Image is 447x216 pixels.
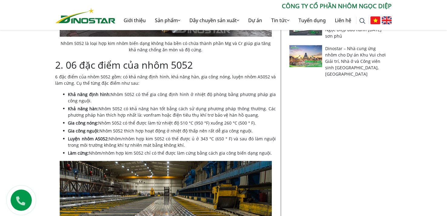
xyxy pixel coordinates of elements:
strong: Gia công nguội: [68,128,100,134]
a: Sản phẩm [151,11,185,30]
img: Nhôm Dinostar [55,8,115,23]
strong: Khả năng hàn: [68,106,98,111]
li: Nhôm 5052 có thể được làm từ nhiệt độ 510 °C (950 °F) xuống 260 °C (500 ° F). [68,120,276,126]
a: Liên hệ [331,11,356,30]
h2: 2. 06 đặc điểm của nhôm 5052 [55,59,276,71]
p: 6 đặc điểm của nhôm 5052 gồm: có khả năng định hình, khả năng hàn, gia công nóng, luyện nhôm A505... [55,74,276,86]
strong: Làm cứng: [68,150,89,156]
a: Giới thiệu [119,11,151,30]
li: Nhôm/nhôm hợp kim 5052 có thể được ủ ở 343 °C (650 ° F) và sau đó làm nguội trong môi trường khôn... [68,135,276,148]
a: Dây chuyền sản xuất [185,11,244,30]
strong: Luyện nhôm A5052: [68,136,109,142]
img: Dinostar – Nhà cung ứng nhôm cho Dự án Khu Vui chơi Giải trí, Nhà ở và Công viên sinh thái đảo Vũ... [289,45,322,67]
a: Dự án [244,11,267,30]
img: Tiếng Việt [370,16,380,24]
a: Tuyển dụng [294,11,331,30]
a: Tin tức [267,11,294,30]
li: Nhôm 5052 thích hợp hoạt động ở nhiệt độ thấp nên rất dễ gia công nguội. [68,128,276,134]
li: Nhôm/nhôm hợp kim 5052 chỉ có thể được làm cứng bằng cách gia công biến dạng nguội. [68,150,276,156]
strong: Khả năng định hình: [68,91,111,97]
li: Nhôm 5052 có thể gia công định hình ở nhiệt độ phòng bằng phương pháp gia công nguội. [68,91,276,104]
a: Dinostar – Nhà cung ứng nhôm cho Dự án Khu Vui chơi Giải trí, Nhà ở và Công viên sinh [GEOGRAPHIC... [325,46,386,77]
p: CÔNG TY CỔ PHẦN NHÔM NGỌC DIỆP [115,2,392,11]
li: Nhôm 5052 có khả năng hàn tốt bằng cách sử dụng phương pháp thông thường. Các phương pháp hàn thí... [68,105,276,118]
strong: Gia công nóng: [68,120,98,126]
img: search [359,18,365,24]
figcaption: Nhôm 5052 là loại hợp kim nhôm biến dạng không hóa bền có chứa thành phần Mg và Cr giúp gia tăng ... [60,40,272,53]
img: English [382,16,392,24]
